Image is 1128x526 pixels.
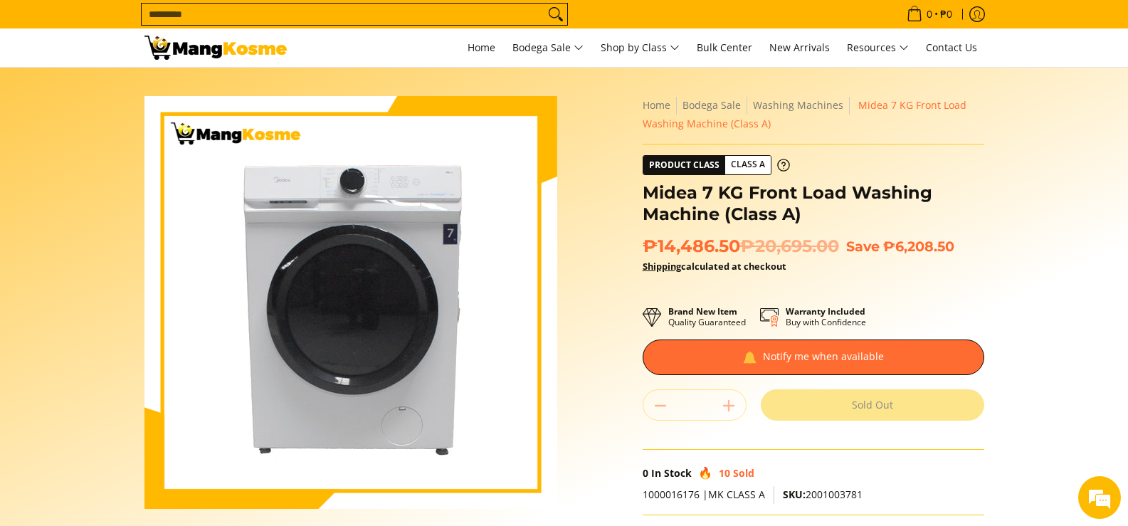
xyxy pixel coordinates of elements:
[847,39,909,57] span: Resources
[690,28,759,67] a: Bulk Center
[733,466,754,480] span: Sold
[668,305,737,317] strong: Brand New Item
[468,41,495,54] span: Home
[643,260,681,273] a: Shipping
[697,41,752,54] span: Bulk Center
[919,28,984,67] a: Contact Us
[512,39,584,57] span: Bodega Sale
[926,41,977,54] span: Contact Us
[643,466,648,480] span: 0
[668,306,746,327] p: Quality Guaranteed
[643,98,966,130] span: Midea 7 KG Front Load Washing Machine (Class A)
[144,36,287,60] img: Midea 7 KG Front Load Washing Machine (Class A) | Mang Kosme
[840,28,916,67] a: Resources
[719,466,730,480] span: 10
[643,236,839,257] span: ₱14,486.50
[544,4,567,25] button: Search
[902,6,956,22] span: •
[643,156,725,174] span: Product Class
[144,96,557,509] img: Midea 7 KG Front Load Washing Machine (Class A)
[505,28,591,67] a: Bodega Sale
[651,466,692,480] span: In Stock
[643,182,984,225] h1: Midea 7 KG Front Load Washing Machine (Class A)
[786,305,865,317] strong: Warranty Included
[460,28,502,67] a: Home
[783,488,863,501] span: 2001003781
[594,28,687,67] a: Shop by Class
[643,155,790,175] a: Product Class Class A
[924,9,934,19] span: 0
[783,488,806,501] span: SKU:
[725,156,771,174] span: Class A
[643,260,786,273] strong: calculated at checkout
[883,238,954,255] span: ₱6,208.50
[938,9,954,19] span: ₱0
[301,28,984,67] nav: Main Menu
[601,39,680,57] span: Shop by Class
[643,98,670,112] a: Home
[846,238,880,255] span: Save
[753,98,843,112] a: Washing Machines
[643,96,984,133] nav: Breadcrumbs
[682,98,741,112] a: Bodega Sale
[786,306,866,327] p: Buy with Confidence
[769,41,830,54] span: New Arrivals
[740,236,839,257] del: ₱20,695.00
[762,28,837,67] a: New Arrivals
[643,488,765,501] span: 1000016176 |MK CLASS A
